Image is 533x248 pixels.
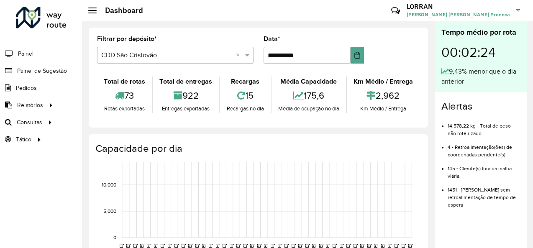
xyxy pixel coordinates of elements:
span: [PERSON_NAME] [PERSON_NAME] Proenca [407,11,510,18]
li: 145 - Cliente(s) fora da malha viária [448,159,520,180]
h4: Capacidade por dia [95,143,420,155]
text: 10,000 [102,182,116,187]
li: 14.578,22 kg - Total de peso não roteirizado [448,116,520,137]
div: Tempo médio por rota [441,27,520,38]
div: 175,6 [274,87,344,105]
div: Km Médio / Entrega [349,77,418,87]
div: Km Médio / Entrega [349,105,418,113]
div: 2,962 [349,87,418,105]
span: Painel de Sugestão [17,66,67,75]
h3: LORRAN [407,3,510,10]
div: Recargas [222,77,268,87]
div: Média de ocupação no dia [274,105,344,113]
div: Recargas no dia [222,105,268,113]
div: Entregas exportadas [155,105,217,113]
li: 4 - Retroalimentação(ões) de coordenadas pendente(s) [448,137,520,159]
h4: Alertas [441,100,520,112]
h2: Dashboard [97,6,143,15]
label: Data [264,34,280,44]
a: Contato Rápido [387,2,405,20]
div: Total de entregas [155,77,217,87]
text: 5,000 [103,208,116,214]
div: Média Capacidade [274,77,344,87]
span: Relatórios [17,101,43,110]
span: Clear all [236,50,243,60]
span: Painel [18,49,33,58]
div: 9,43% menor que o dia anterior [441,66,520,87]
div: 00:02:24 [441,38,520,66]
text: 0 [113,235,116,240]
span: Pedidos [16,84,37,92]
li: 1451 - [PERSON_NAME] sem retroalimentação de tempo de espera [448,180,520,209]
div: Rotas exportadas [99,105,150,113]
label: Filtrar por depósito [97,34,157,44]
div: Total de rotas [99,77,150,87]
span: Tático [16,135,31,144]
div: 15 [222,87,268,105]
span: Consultas [17,118,42,127]
div: 73 [99,87,150,105]
div: 922 [155,87,217,105]
button: Choose Date [351,47,364,64]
